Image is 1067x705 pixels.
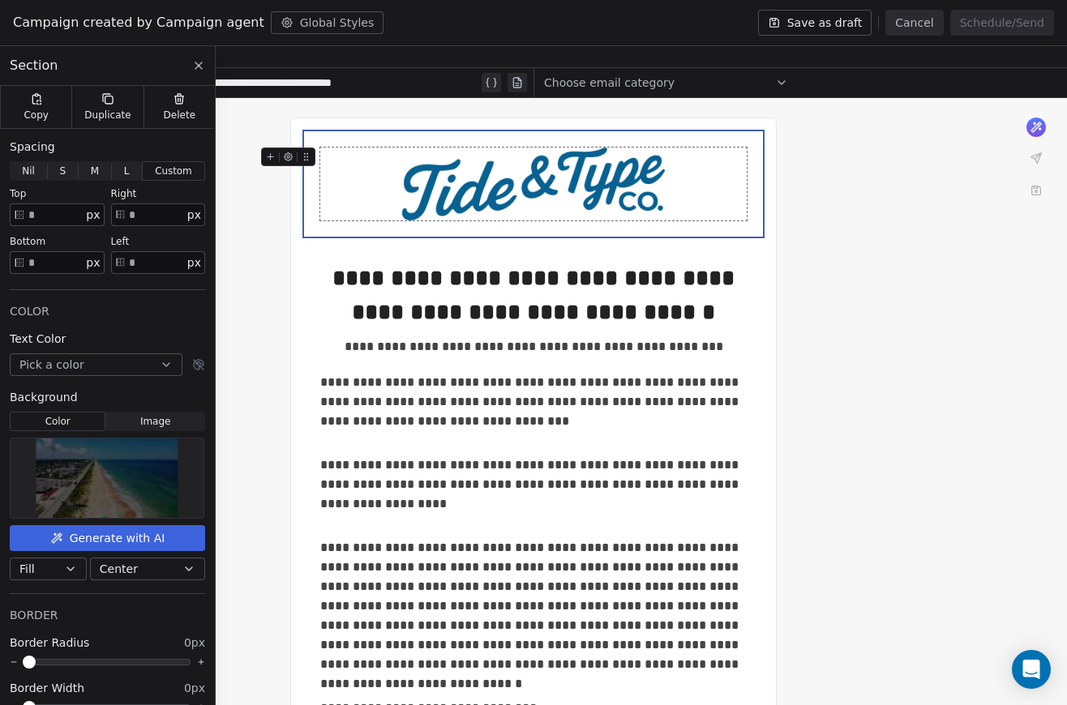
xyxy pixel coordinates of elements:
div: BORDER [10,607,205,623]
span: Border Width [10,680,84,696]
span: L [124,164,130,178]
button: Generate with AI [10,525,205,551]
span: Section [10,56,58,75]
span: px [187,207,201,224]
span: Copy [24,109,49,122]
button: Global Styles [271,11,384,34]
span: 0px [184,680,205,696]
span: Delete [164,109,196,122]
span: Image [140,414,171,429]
span: Choose email category [544,75,675,91]
span: px [187,254,201,271]
span: px [86,207,100,224]
div: top [10,187,105,200]
span: M [91,164,99,178]
div: left [111,235,206,248]
div: bottom [10,235,105,248]
span: Text Color [10,331,66,347]
div: Open Intercom Messenger [1012,650,1051,689]
span: px [86,254,100,271]
button: Schedule/Send [950,10,1054,36]
span: Nil [22,164,35,178]
span: Background [10,389,78,405]
span: Spacing [10,139,55,155]
button: Save as draft [758,10,872,36]
div: right [111,187,206,200]
button: Pick a color [10,353,182,376]
span: S [59,164,66,178]
span: Center [100,561,138,578]
span: Campaign created by Campaign agent [13,13,264,32]
span: Fill [19,561,35,578]
div: COLOR [10,303,205,319]
img: Selected image [36,438,178,518]
button: Cancel [885,10,943,36]
span: Duplicate [84,109,131,122]
span: 0px [184,634,205,651]
span: Border Radius [10,634,89,651]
